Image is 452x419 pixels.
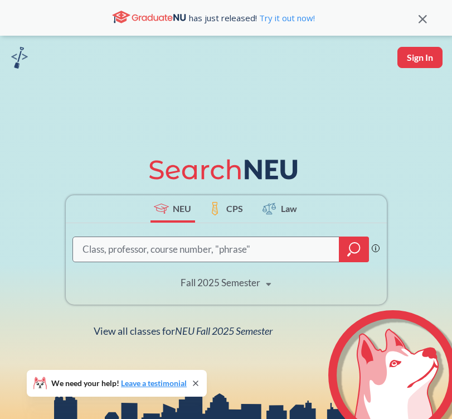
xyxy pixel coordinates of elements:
span: View all classes for [94,325,273,337]
button: Sign In [397,47,443,68]
span: We need your help! [51,379,187,387]
input: Class, professor, course number, "phrase" [81,238,332,261]
img: sandbox logo [11,47,28,69]
a: Try it out now! [257,12,315,23]
svg: magnifying glass [347,242,361,257]
span: CPS [226,202,243,215]
div: magnifying glass [339,237,369,262]
span: Law [281,202,297,215]
a: sandbox logo [11,47,28,72]
span: NEU Fall 2025 Semester [175,325,273,337]
div: Fall 2025 Semester [181,277,260,289]
a: Leave a testimonial [121,378,187,388]
span: has just released! [189,12,315,24]
span: NEU [173,202,191,215]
